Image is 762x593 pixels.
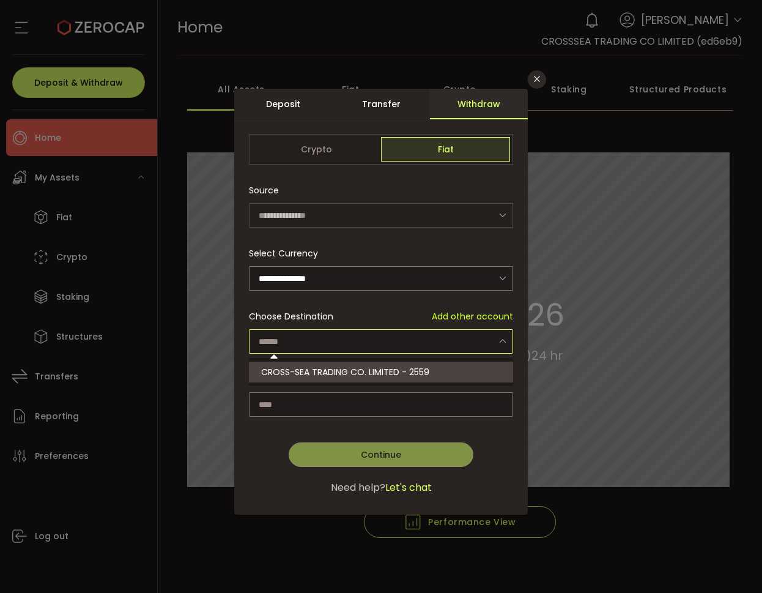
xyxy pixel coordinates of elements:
[430,89,528,119] div: Withdraw
[381,137,510,162] span: Fiat
[615,461,762,593] iframe: Chat Widget
[252,137,381,162] span: Crypto
[234,89,528,514] div: dialog
[249,247,325,259] label: Select Currency
[332,89,430,119] div: Transfer
[615,461,762,593] div: 聊天小工具
[261,366,429,378] span: CROSS-SEA TRADING CO. LIMITED - 2559
[249,178,279,203] span: Source
[528,70,546,89] button: Close
[331,480,385,495] span: Need help?
[361,449,401,461] span: Continue
[249,310,333,323] span: Choose Destination
[289,442,473,467] button: Continue
[385,480,432,495] span: Let's chat
[234,89,332,119] div: Deposit
[432,310,513,323] span: Add other account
